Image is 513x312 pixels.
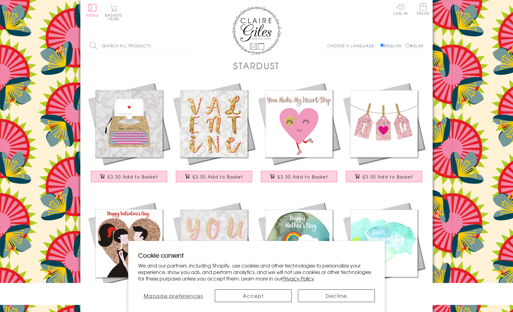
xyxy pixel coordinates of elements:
[172,201,256,286] img: Valentine's Day Card, Marble background, You & Me
[87,81,172,188] a: Valentine's Day Card, Typewriter, I love you £3.50 Add to Basket
[346,171,422,182] button: £3.50 Add to Basket
[138,289,209,302] button: Manage preferences
[87,12,99,18] span: Menu
[393,3,408,15] a: Log In
[282,275,314,282] a: Privacy Policy
[108,174,158,180] span: £3.50 Add to Basket
[108,12,122,22] span: 0 items
[341,81,426,188] a: Valentine's Day Card, Pegs - Love You, I 'Heart' You £3.50 Add to Basket
[327,43,379,48] p: Choose a language:
[256,201,341,286] img: Mother's Day Card, Clouds and a Rainbow, Happy Mother's Day
[341,81,426,166] img: Valentine's Day Card, Pegs - Love You, I 'Heart' You
[298,289,375,302] button: Decline
[256,81,341,166] img: Valentine's Day Card, Love Heart, You Make My Heart Skip
[172,201,256,308] a: Valentine's Day Card, Marble background, You & Me £3.50 Add to Basket
[417,3,430,15] span: Trade
[172,81,256,188] a: Valentine's Day Card, Marble background, Valentine £3.50 Add to Basket
[380,43,384,47] input: English
[87,201,172,308] a: Valentine's Day Card, Tattooed lovers, Happy Valentine's Day £3.50 Add to Basket
[138,262,375,281] p: We and our partners, including Shopify, use cookies and other technologies to personalize your ex...
[87,81,172,166] img: Valentine's Day Card, Typewriter, I love you
[87,4,99,17] button: Menu
[341,201,426,308] a: Sympathy, Sorry, Thinking of you Card, Watercolour, With Sympathy £3.50 Add to Basket
[261,171,337,182] button: £3.50 Add to Basket
[144,292,203,299] span: Manage preferences
[362,174,413,180] span: £3.50 Add to Basket
[138,251,375,259] h2: Cookie consent
[406,43,423,48] label: Welsh
[193,174,243,180] span: £3.50 Add to Basket
[87,39,195,53] input: Search all products
[232,6,281,55] img: Claire Giles Greetings Cards
[256,201,341,308] a: Mother's Day Card, Clouds and a Rainbow, Happy Mother's Day £3.50 Add to Basket
[341,201,426,286] img: Sympathy, Sorry, Thinking of you Card, Watercolour, With Sympathy
[105,5,122,21] button: Basket0 items
[172,81,256,166] img: Valentine's Day Card, Marble background, Valentine
[91,171,167,182] button: £3.50 Add to Basket
[233,59,280,72] h1: Stardust
[256,81,341,188] a: Valentine's Day Card, Love Heart, You Make My Heart Skip £3.50 Add to Basket
[215,289,292,302] button: Accept
[406,43,410,47] input: Welsh
[189,39,195,53] input: Search
[278,174,328,180] span: £3.50 Add to Basket
[380,43,405,48] label: English
[87,201,172,286] img: Valentine's Day Card, Tattooed lovers, Happy Valentine's Day
[176,171,252,182] button: £3.50 Add to Basket
[417,3,430,16] a: Trade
